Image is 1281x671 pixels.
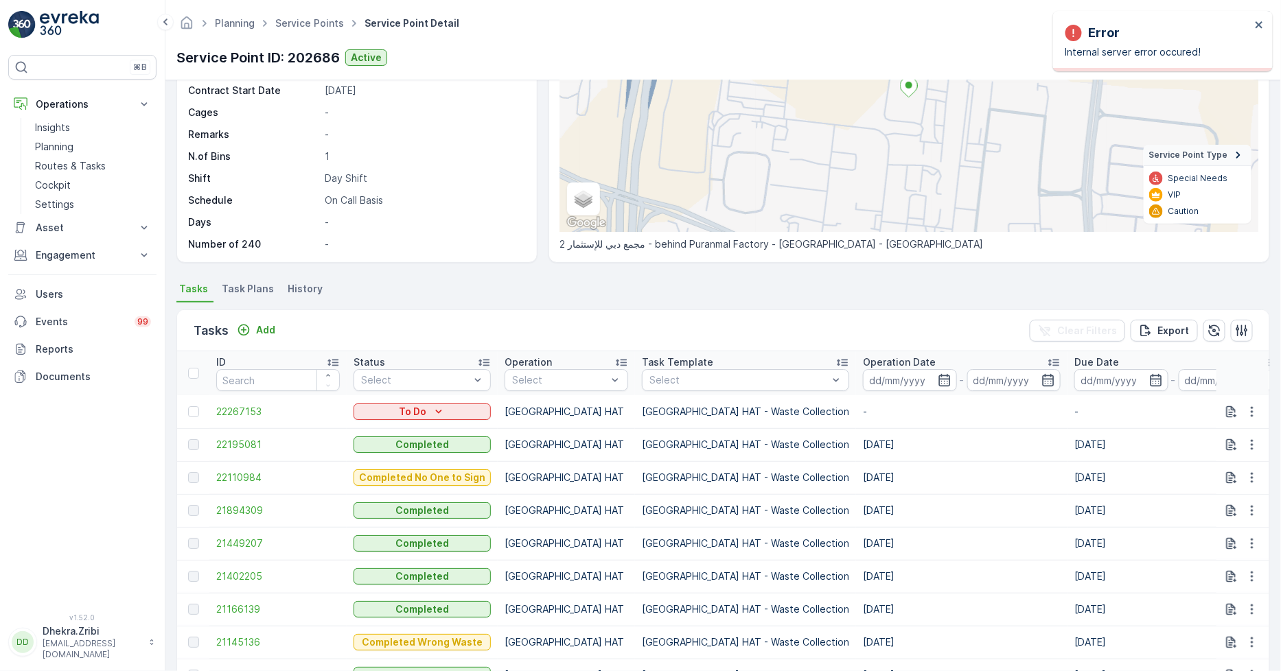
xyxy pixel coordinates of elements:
[8,242,157,269] button: Engagement
[351,51,382,64] p: Active
[8,281,157,308] a: Users
[222,282,274,296] span: Task Plans
[642,504,849,517] p: [GEOGRAPHIC_DATA] HAT - Waste Collection
[325,150,522,163] p: 1
[354,601,491,617] button: Completed
[35,198,74,211] p: Settings
[564,214,609,232] img: Google
[275,17,344,29] a: Service Points
[505,537,628,550] p: [GEOGRAPHIC_DATA] HAT
[1168,189,1181,200] p: VIP
[642,602,849,616] p: [GEOGRAPHIC_DATA] HAT - Waste Collection
[642,471,849,484] p: [GEOGRAPHIC_DATA] HAT - Waste Collection
[1171,372,1176,388] p: -
[43,624,141,638] p: Dhekra.Zribi
[361,373,470,387] p: Select
[216,405,340,419] span: 22267153
[8,613,157,622] span: v 1.52.0
[649,373,828,387] p: Select
[35,140,73,154] p: Planning
[30,176,157,195] a: Cockpit
[40,11,99,38] img: logo_light-DOdMpM7g.png
[188,150,319,163] p: N.of Bins
[564,214,609,232] a: Open this area in Google Maps (opens a new window)
[505,602,628,616] p: [GEOGRAPHIC_DATA] HAT
[288,282,323,296] span: History
[188,84,319,97] p: Contract Start Date
[1158,324,1190,338] p: Export
[8,335,157,363] a: Reports
[216,504,340,517] a: 21894309
[1144,145,1251,166] summary: Service Point Type
[1074,355,1119,369] p: Due Date
[36,315,126,329] p: Events
[188,505,199,516] div: Toggle Row Selected
[1168,206,1199,217] p: Caution
[642,569,849,583] p: [GEOGRAPHIC_DATA] HAT - Waste Collection
[325,128,522,141] p: -
[642,537,849,550] p: [GEOGRAPHIC_DATA] HAT - Waste Collection
[1131,320,1198,342] button: Export
[642,438,849,451] p: [GEOGRAPHIC_DATA] HAT - Waste Collection
[359,471,485,484] p: Completed No One to Sign
[30,156,157,176] a: Routes & Tasks
[216,602,340,616] span: 21166139
[36,370,151,384] p: Documents
[12,631,34,653] div: DD
[1168,173,1228,184] p: Special Needs
[1057,324,1117,338] p: Clear Filters
[188,128,319,141] p: Remarks
[512,373,607,387] p: Select
[216,369,340,391] input: Search
[216,569,340,583] span: 21402205
[345,49,387,66] button: Active
[1067,428,1279,461] td: [DATE]
[362,635,483,649] p: Completed Wrong Waste
[325,193,522,207] p: On Call Basis
[395,438,449,451] p: Completed
[325,106,522,119] p: -
[354,568,491,585] button: Completed
[8,624,157,660] button: DDDhekra.Zribi[EMAIL_ADDRESS][DOMAIN_NAME]
[863,369,957,391] input: dd/mm/yyyy
[505,355,552,369] p: Operation
[856,494,1067,527] td: [DATE]
[36,221,129,235] p: Asset
[642,405,849,419] p: [GEOGRAPHIC_DATA] HAT - Waste Collection
[1067,494,1279,527] td: [DATE]
[137,316,148,327] p: 99
[354,436,491,453] button: Completed
[505,471,628,484] p: [GEOGRAPHIC_DATA] HAT
[505,405,628,419] p: [GEOGRAPHIC_DATA] HAT
[30,195,157,214] a: Settings
[505,569,628,583] p: [GEOGRAPHIC_DATA] HAT
[1030,320,1125,342] button: Clear Filters
[856,560,1067,593] td: [DATE]
[36,287,151,301] p: Users
[1089,23,1120,43] p: Error
[560,237,1258,251] p: مجمع دبي للإستثمار 2 - behind Puranmal Factory - [GEOGRAPHIC_DATA] - [GEOGRAPHIC_DATA]
[354,403,491,420] button: To Do
[856,461,1067,494] td: [DATE]
[505,504,628,517] p: [GEOGRAPHIC_DATA] HAT
[256,323,275,337] p: Add
[505,635,628,649] p: [GEOGRAPHIC_DATA] HAT
[325,84,522,97] p: [DATE]
[231,322,281,338] button: Add
[354,355,385,369] p: Status
[856,593,1067,626] td: [DATE]
[216,438,340,451] a: 22195081
[1255,19,1265,32] button: close
[8,11,36,38] img: logo
[1074,369,1168,391] input: dd/mm/yyyy
[354,634,491,650] button: Completed Wrong Waste
[1065,45,1251,59] p: Internal server error occured!
[43,638,141,660] p: [EMAIL_ADDRESS][DOMAIN_NAME]
[395,537,449,550] p: Completed
[216,471,340,484] a: 22110984
[188,215,319,229] p: Days
[133,62,147,73] p: ⌘B
[568,184,599,214] a: Layers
